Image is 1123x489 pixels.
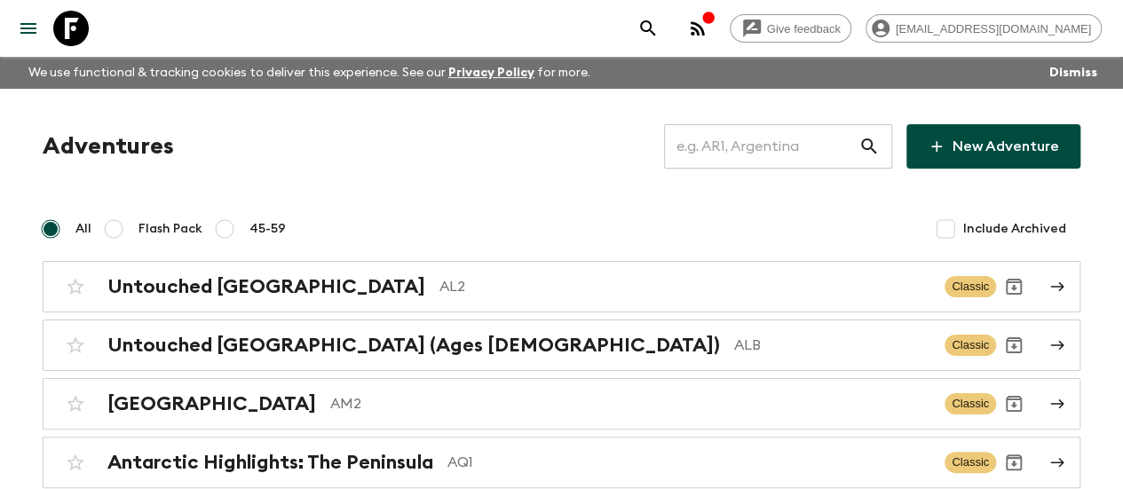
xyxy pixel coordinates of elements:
h2: [GEOGRAPHIC_DATA] [107,392,316,415]
span: Classic [945,276,996,297]
a: Untouched [GEOGRAPHIC_DATA] (Ages [DEMOGRAPHIC_DATA])ALBClassicArchive [43,319,1080,371]
span: [EMAIL_ADDRESS][DOMAIN_NAME] [886,22,1101,35]
input: e.g. AR1, Argentina [664,122,858,171]
span: 45-59 [249,220,286,238]
span: Classic [945,335,996,356]
a: New Adventure [906,124,1080,169]
a: Privacy Policy [448,67,534,79]
button: Archive [996,269,1032,304]
span: Classic [945,393,996,414]
a: Untouched [GEOGRAPHIC_DATA]AL2ClassicArchive [43,261,1080,312]
p: AL2 [439,276,930,297]
button: Dismiss [1045,60,1102,85]
h1: Adventures [43,129,174,164]
span: Include Archived [963,220,1066,238]
p: ALB [734,335,930,356]
h2: Untouched [GEOGRAPHIC_DATA] (Ages [DEMOGRAPHIC_DATA]) [107,334,720,357]
a: Give feedback [730,14,851,43]
h2: Antarctic Highlights: The Peninsula [107,451,433,474]
p: AQ1 [447,452,930,473]
div: [EMAIL_ADDRESS][DOMAIN_NAME] [866,14,1102,43]
a: Antarctic Highlights: The PeninsulaAQ1ClassicArchive [43,437,1080,488]
span: All [75,220,91,238]
span: Classic [945,452,996,473]
button: Archive [996,386,1032,422]
span: Flash Pack [138,220,202,238]
button: search adventures [630,11,666,46]
button: Archive [996,327,1032,363]
h2: Untouched [GEOGRAPHIC_DATA] [107,275,425,298]
p: We use functional & tracking cookies to deliver this experience. See our for more. [21,57,597,89]
button: menu [11,11,46,46]
button: Archive [996,445,1032,480]
a: [GEOGRAPHIC_DATA]AM2ClassicArchive [43,378,1080,430]
span: Give feedback [757,22,850,35]
p: AM2 [330,393,930,414]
